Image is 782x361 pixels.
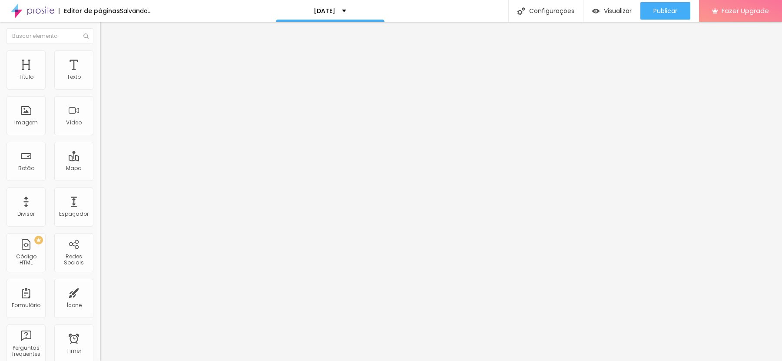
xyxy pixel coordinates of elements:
[12,302,40,308] div: Formulário
[18,165,34,171] div: Botão
[59,211,89,217] div: Espaçador
[640,2,690,20] button: Publicar
[66,165,82,171] div: Mapa
[592,7,600,15] img: view-1.svg
[517,7,525,15] img: Icone
[17,211,35,217] div: Divisor
[9,345,43,358] div: Perguntas frequentes
[66,348,81,354] div: Timer
[7,28,93,44] input: Buscar elemento
[653,7,677,14] span: Publicar
[14,120,38,126] div: Imagem
[19,74,33,80] div: Título
[722,7,769,14] span: Fazer Upgrade
[67,74,81,80] div: Texto
[9,254,43,266] div: Código HTML
[314,8,335,14] p: [DATE]
[100,22,782,361] iframe: Editor
[583,2,640,20] button: Visualizar
[59,8,120,14] div: Editor de páginas
[66,120,82,126] div: Vídeo
[66,302,82,308] div: Ícone
[56,254,91,266] div: Redes Sociais
[604,7,632,14] span: Visualizar
[83,33,89,39] img: Icone
[120,8,152,14] div: Salvando...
